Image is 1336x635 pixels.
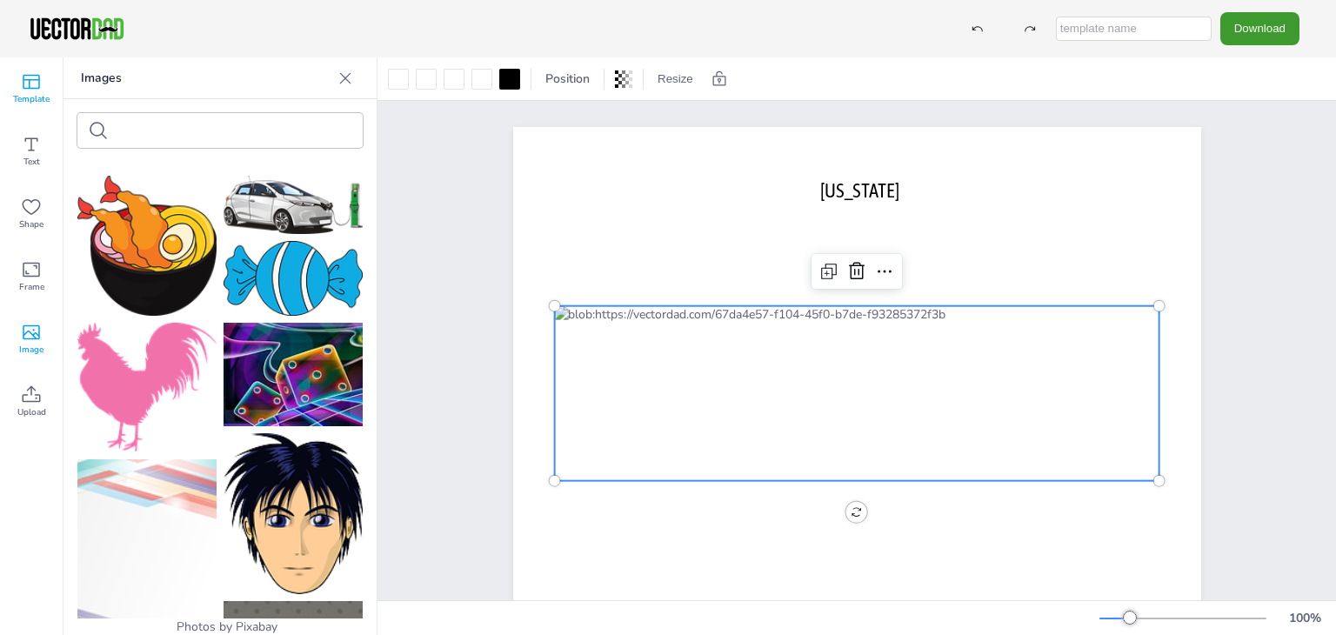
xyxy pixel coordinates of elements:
[820,179,899,202] span: [US_STATE]
[1056,17,1212,41] input: template name
[19,343,43,357] span: Image
[224,241,363,315] img: candy-6887678_150.png
[236,618,277,635] a: Pixabay
[224,176,363,234] img: car-3321668_150.png
[17,405,46,419] span: Upload
[81,57,331,99] p: Images
[19,280,44,294] span: Frame
[13,92,50,106] span: Template
[77,176,217,316] img: noodle-3899206_150.png
[1284,610,1326,626] div: 100 %
[77,323,217,452] img: cock-1893885_150.png
[63,618,377,635] div: Photos by
[19,217,43,231] span: Shape
[651,65,700,93] button: Resize
[224,323,363,426] img: given-67935_150.jpg
[224,433,363,594] img: boy-38262_150.png
[1220,12,1299,44] button: Download
[23,155,40,169] span: Text
[542,70,593,87] span: Position
[28,16,126,42] img: VectorDad-1.png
